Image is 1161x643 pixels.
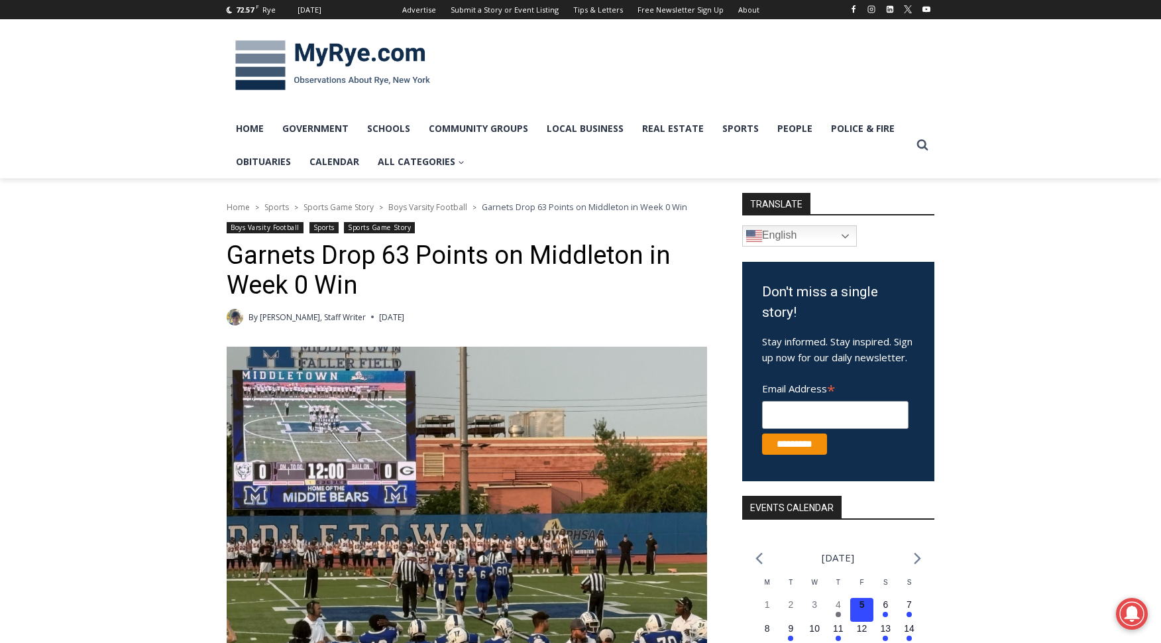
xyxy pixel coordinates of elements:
time: 3 [812,599,817,610]
time: 13 [881,623,891,634]
div: Tuesday [779,577,803,598]
button: 4 Has events [826,598,850,622]
div: [DATE] [298,4,321,16]
span: W [811,579,817,586]
h2: Events Calendar [742,496,842,518]
h1: Garnets Drop 63 Points on Middleton in Week 0 Win [227,241,707,301]
li: [DATE] [822,549,854,567]
a: Next month [914,552,921,565]
time: 10 [809,623,820,634]
a: Boys Varsity Football [388,202,467,213]
a: Home [227,112,273,145]
time: 2 [789,599,794,610]
a: Sports [264,202,289,213]
span: > [379,203,383,212]
p: Stay informed. Stay inspired. Sign up now for our daily newsletter. [762,333,914,365]
a: X [900,1,916,17]
a: People [768,112,822,145]
a: Sports [309,222,339,233]
button: 3 [802,598,826,622]
div: Sunday [897,577,921,598]
button: 7 Has events [897,598,921,622]
nav: Primary Navigation [227,112,911,179]
em: Has events [883,636,888,641]
a: Sports Game Story [344,222,415,233]
a: Instagram [863,1,879,17]
span: By [249,311,258,323]
button: 5 [850,598,874,622]
a: Linkedin [882,1,898,17]
div: Wednesday [802,577,826,598]
time: 6 [883,599,888,610]
nav: Breadcrumbs [227,200,707,213]
a: All Categories [368,145,474,178]
button: 2 [779,598,803,622]
div: Thursday [826,577,850,598]
h3: Don't miss a single story! [762,282,914,323]
span: > [294,203,298,212]
span: 72.57 [236,5,254,15]
div: Saturday [873,577,897,598]
a: Government [273,112,358,145]
a: Boys Varsity Football [227,222,304,233]
a: Previous month [755,552,763,565]
span: Garnets Drop 63 Points on Middleton in Week 0 Win [482,201,687,213]
a: Sports Game Story [304,202,374,213]
a: Sports [713,112,768,145]
span: All Categories [378,154,465,169]
time: 9 [789,623,794,634]
div: Rye [262,4,276,16]
a: English [742,225,857,247]
span: M [765,579,770,586]
a: Calendar [300,145,368,178]
span: S [907,579,912,586]
img: MyRye.com [227,31,439,100]
span: F [256,3,259,10]
a: Facebook [846,1,861,17]
a: Police & Fire [822,112,904,145]
img: (PHOTO: MyRye.com 2024 Head Intern, Editor and now Staff Writer Charlie Morris. Contributed.)Char... [227,309,243,325]
time: 1 [765,599,770,610]
button: 6 Has events [873,598,897,622]
em: Has events [836,636,841,641]
time: 14 [904,623,914,634]
time: 12 [857,623,867,634]
span: F [860,579,864,586]
img: en [746,228,762,244]
a: Community Groups [419,112,537,145]
span: > [472,203,476,212]
time: 4 [836,599,841,610]
span: S [883,579,888,586]
time: 11 [833,623,844,634]
a: Schools [358,112,419,145]
a: Real Estate [633,112,713,145]
a: YouTube [918,1,934,17]
em: Has events [907,636,912,641]
label: Email Address [762,375,909,399]
time: 7 [907,599,912,610]
div: Friday [850,577,874,598]
a: Obituaries [227,145,300,178]
a: Home [227,202,250,213]
span: T [789,579,793,586]
a: Author image [227,309,243,325]
em: Has events [883,612,888,617]
em: Has events [907,612,912,617]
div: Monday [755,577,779,598]
a: Local Business [537,112,633,145]
span: T [836,579,840,586]
span: > [255,203,259,212]
time: 5 [859,599,865,610]
time: [DATE] [379,311,404,323]
strong: TRANSLATE [742,193,810,214]
em: Has events [836,612,841,617]
time: 8 [765,623,770,634]
a: [PERSON_NAME], Staff Writer [260,312,366,323]
button: View Search Form [911,133,934,157]
button: 1 [755,598,779,622]
em: Has events [788,636,793,641]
